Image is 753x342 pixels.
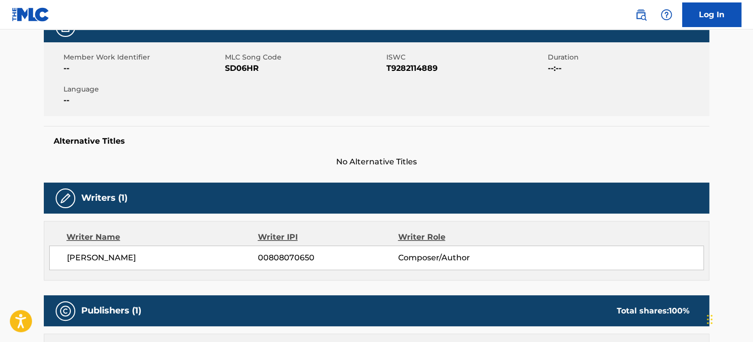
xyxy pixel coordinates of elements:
div: Writer Role [398,231,525,243]
span: Member Work Identifier [63,52,222,62]
h5: Alternative Titles [54,136,699,146]
span: [PERSON_NAME] [67,252,258,264]
span: --:-- [548,62,707,74]
div: Drag [707,305,713,334]
span: 100 % [669,306,690,315]
span: Composer/Author [398,252,525,264]
img: search [635,9,647,21]
h5: Publishers (1) [81,305,141,316]
span: Duration [548,52,707,62]
span: MLC Song Code [225,52,384,62]
img: Writers [60,192,71,204]
img: Publishers [60,305,71,317]
div: Help [657,5,676,25]
img: MLC Logo [12,7,50,22]
h5: Writers (1) [81,192,127,204]
a: Public Search [631,5,651,25]
iframe: Chat Widget [704,295,753,342]
span: T9282114889 [386,62,545,74]
span: No Alternative Titles [44,156,709,168]
div: Writer IPI [258,231,398,243]
a: Log In [682,2,741,27]
span: -- [63,94,222,106]
span: SD06HR [225,62,384,74]
span: Language [63,84,222,94]
img: help [660,9,672,21]
span: ISWC [386,52,545,62]
div: Total shares: [617,305,690,317]
span: 00808070650 [258,252,398,264]
div: Writer Name [66,231,258,243]
span: -- [63,62,222,74]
